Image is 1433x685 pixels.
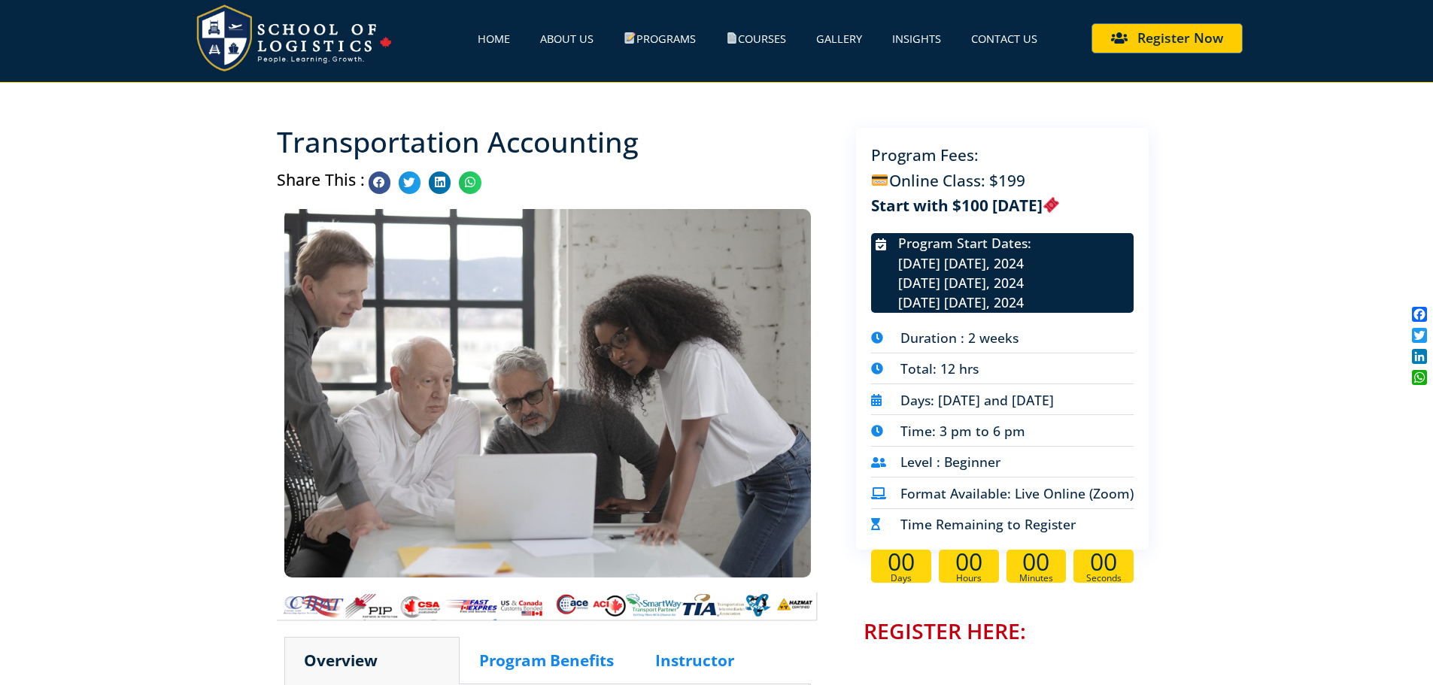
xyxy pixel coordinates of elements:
span: Total: 12 hrs [897,359,979,378]
span: Format Available: Live Online (Zoom) [897,483,1134,503]
a: Contact Us [971,21,1037,56]
span: Hours [939,574,999,583]
span: 00 [939,550,999,574]
div: Overview [284,637,460,684]
a: WhatsApp [1409,367,1430,388]
div: Share on twitter [399,171,420,193]
div: Share on linkedin [429,171,451,193]
a: About Us [540,21,594,56]
div: Share on facebook [369,171,390,193]
a: Insights [892,21,941,56]
span: 00 [871,550,931,574]
span: 00 [1006,550,1067,574]
span: Days: [DATE] and [DATE] [897,390,1054,410]
div: Instructor [636,637,812,684]
h2: Register Here: [864,620,1149,641]
div: Share on whatsapp [459,171,481,193]
b: Start with $100 [DATE] [871,195,1061,216]
a: LinkedIn [1409,346,1430,367]
nav: Menu [396,21,1037,56]
div: Program Benefits [460,637,636,684]
h2: Transportation Accounting [277,128,819,156]
span: Time Remaining to Register [897,514,1076,534]
span: Seconds [1073,574,1134,583]
a: Programs [624,21,696,56]
h6: Share This : [277,171,365,187]
span: Program Start Dates: [DATE] [DATE], 2024 [DATE] [DATE], 2024 [DATE] [DATE], 2024 [894,233,1031,313]
img: 🎟️ [1043,197,1059,213]
span: 00 [1073,550,1134,574]
img: 💳 [872,172,888,188]
a: Facebook [1409,304,1430,325]
h2: Program Fees: Online Class: $199 [871,143,1134,218]
span: Time: 3 pm to 6 pm [897,421,1025,441]
span: Minutes [1006,574,1067,583]
a: Gallery [816,21,862,56]
a: Register Now [1091,23,1243,53]
img: 📄 [727,32,738,44]
span: Level : Beginner [897,452,1000,471]
img: 📝 [624,32,636,44]
span: Days [871,574,931,583]
a: Twitter [1409,325,1430,346]
img: pexels-andrea-piacquadio-3860868 [284,209,812,577]
a: Courses [726,21,787,56]
a: Home [478,21,510,56]
span: Duration : 2 weeks [897,328,1019,347]
span: Register Now [1137,32,1223,45]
